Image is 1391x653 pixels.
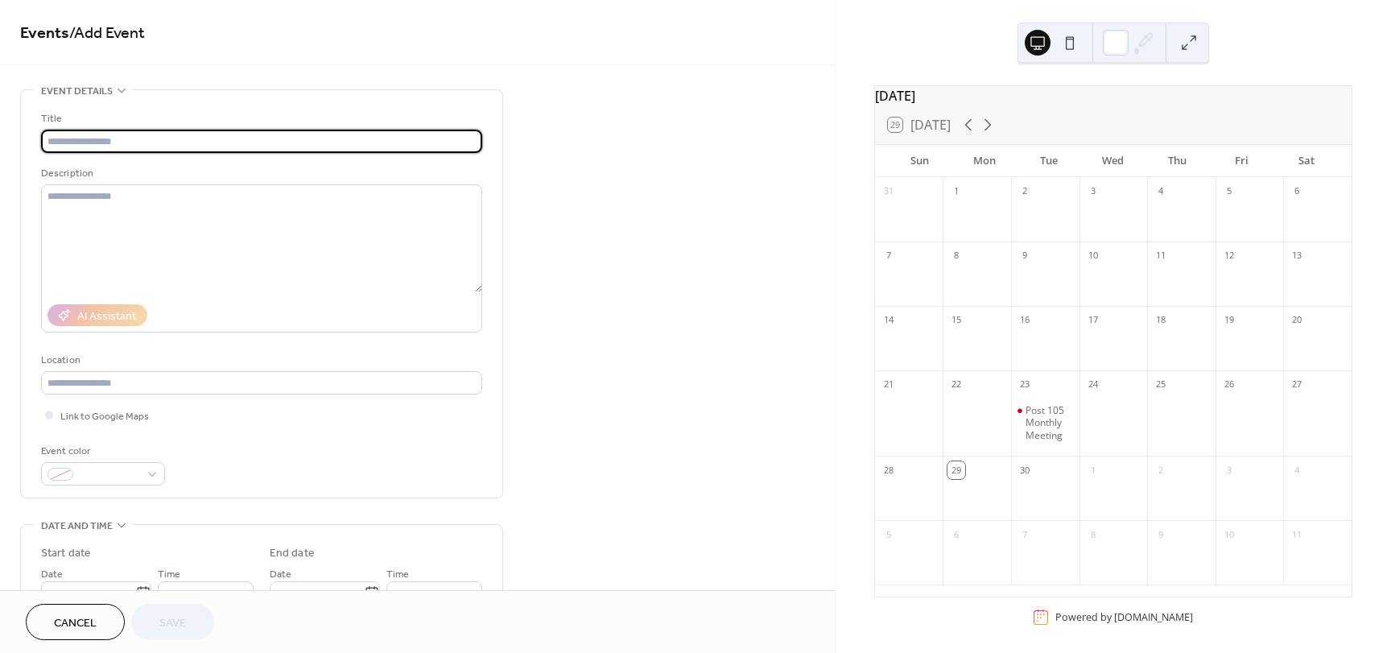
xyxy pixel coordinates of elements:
[1017,145,1081,177] div: Tue
[1210,145,1274,177] div: Fri
[1055,610,1193,624] div: Powered by
[1016,247,1034,265] div: 9
[1220,526,1238,543] div: 10
[1220,247,1238,265] div: 12
[1084,312,1102,329] div: 17
[1152,312,1170,329] div: 18
[1152,183,1170,200] div: 4
[880,312,898,329] div: 14
[1288,376,1306,394] div: 27
[386,566,409,583] span: Time
[1114,610,1193,624] a: [DOMAIN_NAME]
[41,110,479,127] div: Title
[1084,247,1102,265] div: 10
[1016,376,1034,394] div: 23
[1016,183,1034,200] div: 2
[20,18,69,49] a: Events
[1288,247,1306,265] div: 13
[947,183,965,200] div: 1
[1288,461,1306,479] div: 4
[1274,145,1339,177] div: Sat
[952,145,1017,177] div: Mon
[270,566,291,583] span: Date
[1152,376,1170,394] div: 25
[1220,183,1238,200] div: 5
[947,247,965,265] div: 8
[1220,376,1238,394] div: 26
[60,408,149,425] span: Link to Google Maps
[1288,526,1306,543] div: 11
[947,461,965,479] div: 29
[54,615,97,632] span: Cancel
[1145,145,1210,177] div: Thu
[69,18,145,49] span: / Add Event
[947,376,965,394] div: 22
[41,352,479,369] div: Location
[875,86,1352,105] div: [DATE]
[158,566,180,583] span: Time
[1220,461,1238,479] div: 3
[880,247,898,265] div: 7
[41,443,162,460] div: Event color
[880,183,898,200] div: 31
[1026,404,1073,442] div: Post 105 Monthly Meeting
[1084,461,1102,479] div: 1
[1152,461,1170,479] div: 2
[947,526,965,543] div: 6
[1084,526,1102,543] div: 8
[880,461,898,479] div: 28
[270,545,315,562] div: End date
[41,165,479,182] div: Description
[880,526,898,543] div: 5
[947,312,965,329] div: 15
[1152,247,1170,265] div: 11
[41,566,63,583] span: Date
[41,83,113,100] span: Event details
[1220,312,1238,329] div: 19
[1152,526,1170,543] div: 9
[1081,145,1145,177] div: Wed
[1016,312,1034,329] div: 16
[880,376,898,394] div: 21
[1288,312,1306,329] div: 20
[26,604,125,640] button: Cancel
[888,145,952,177] div: Sun
[1011,404,1079,442] div: Post 105 Monthly Meeting
[1288,183,1306,200] div: 6
[1016,526,1034,543] div: 7
[1016,461,1034,479] div: 30
[41,545,91,562] div: Start date
[1084,183,1102,200] div: 3
[1084,376,1102,394] div: 24
[41,518,113,535] span: Date and time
